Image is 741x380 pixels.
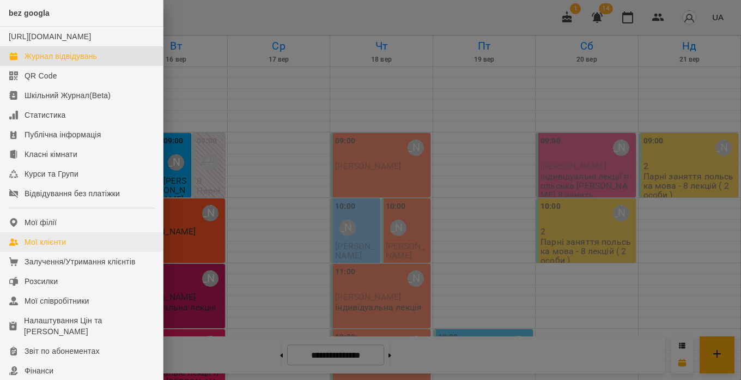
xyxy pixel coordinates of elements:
[25,110,66,120] div: Статистика
[25,70,57,81] div: QR Code
[24,315,154,337] div: Налаштування Цін та [PERSON_NAME]
[25,51,97,62] div: Журнал відвідувань
[25,90,111,101] div: Шкільний Журнал(Beta)
[25,346,100,357] div: Звіт по абонементах
[25,188,120,199] div: Відвідування без платіжки
[25,168,78,179] div: Курси та Групи
[25,256,136,267] div: Залучення/Утримання клієнтів
[9,9,50,17] span: bez googla
[25,237,66,248] div: Мої клієнти
[25,295,89,306] div: Мої співробітники
[25,149,77,160] div: Класні кімнати
[25,217,57,228] div: Мої філії
[25,129,101,140] div: Публічна інформація
[25,276,58,287] div: Розсилки
[9,32,91,41] a: [URL][DOMAIN_NAME]
[25,365,53,376] div: Фінанси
